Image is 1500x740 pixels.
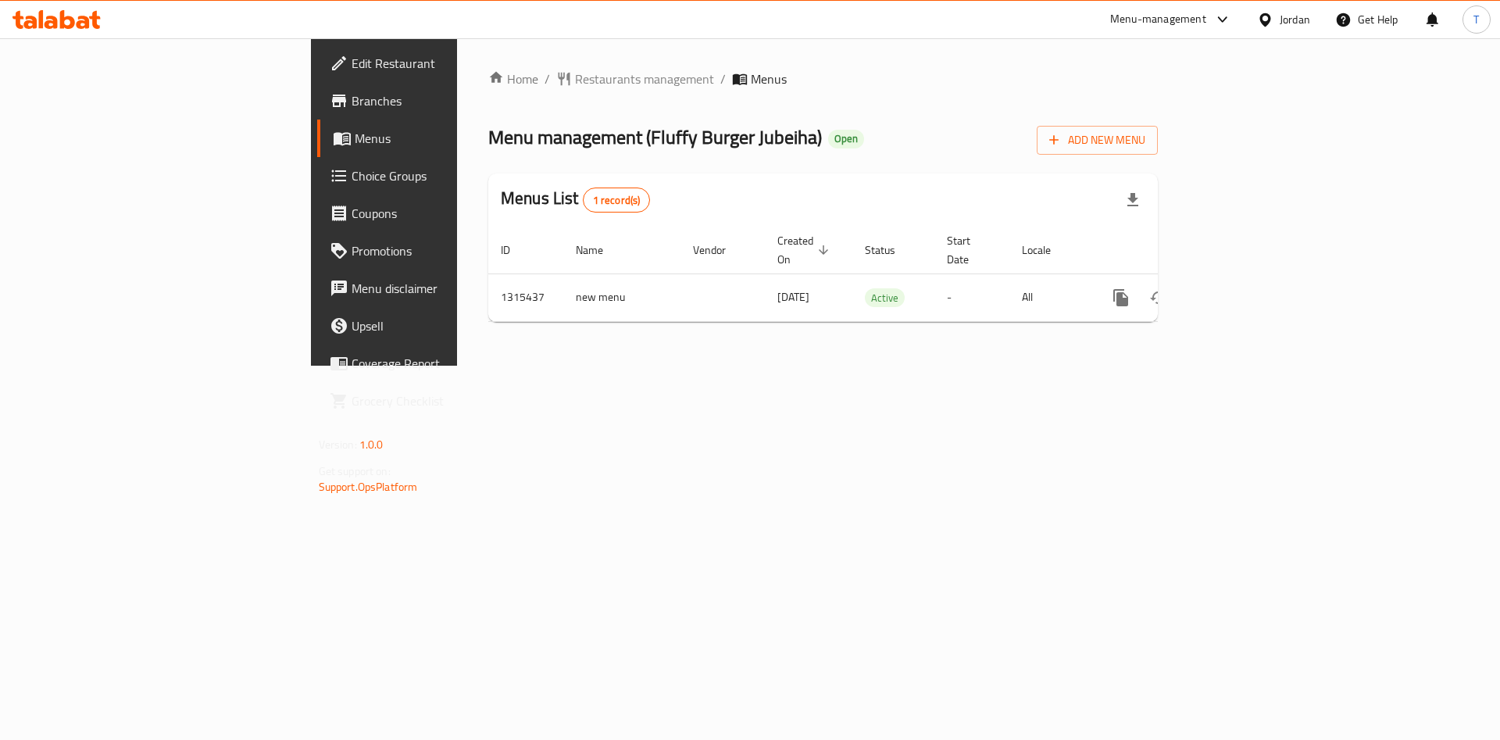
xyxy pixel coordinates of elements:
th: Actions [1090,227,1265,274]
span: Promotions [352,241,549,260]
a: Menus [317,120,562,157]
span: Active [865,289,905,307]
a: Grocery Checklist [317,382,562,420]
div: Menu-management [1110,10,1206,29]
span: ID [501,241,530,259]
span: Vendor [693,241,746,259]
span: Menu management ( Fluffy Burger Jubeiha ) [488,120,822,155]
span: Get support on: [319,461,391,481]
a: Promotions [317,232,562,270]
button: Add New Menu [1037,126,1158,155]
button: Change Status [1140,279,1177,316]
span: T [1473,11,1479,28]
span: Status [865,241,916,259]
div: Active [865,288,905,307]
a: Coverage Report [317,345,562,382]
a: Branches [317,82,562,120]
span: Version: [319,434,357,455]
div: Jordan [1280,11,1310,28]
span: Restaurants management [575,70,714,88]
div: Total records count [583,188,651,213]
span: [DATE] [777,287,809,307]
span: Coupons [352,204,549,223]
div: Open [828,130,864,148]
td: - [934,273,1009,321]
span: Locale [1022,241,1071,259]
a: Edit Restaurant [317,45,562,82]
span: Menu disclaimer [352,279,549,298]
a: Choice Groups [317,157,562,195]
a: Coupons [317,195,562,232]
span: Start Date [947,231,991,269]
span: Coverage Report [352,354,549,373]
a: Upsell [317,307,562,345]
span: Created On [777,231,834,269]
span: Menus [751,70,787,88]
span: Open [828,132,864,145]
td: All [1009,273,1090,321]
button: more [1102,279,1140,316]
h2: Menus List [501,187,650,213]
a: Support.OpsPlatform [319,477,418,497]
span: 1.0.0 [359,434,384,455]
table: enhanced table [488,227,1265,322]
span: Choice Groups [352,166,549,185]
span: Grocery Checklist [352,391,549,410]
span: 1 record(s) [584,193,650,208]
a: Restaurants management [556,70,714,88]
nav: breadcrumb [488,70,1158,88]
a: Menu disclaimer [317,270,562,307]
span: Upsell [352,316,549,335]
span: Edit Restaurant [352,54,549,73]
div: Export file [1114,181,1152,219]
span: Menus [355,129,549,148]
span: Name [576,241,623,259]
span: Branches [352,91,549,110]
span: Add New Menu [1049,130,1145,150]
td: new menu [563,273,680,321]
li: / [720,70,726,88]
